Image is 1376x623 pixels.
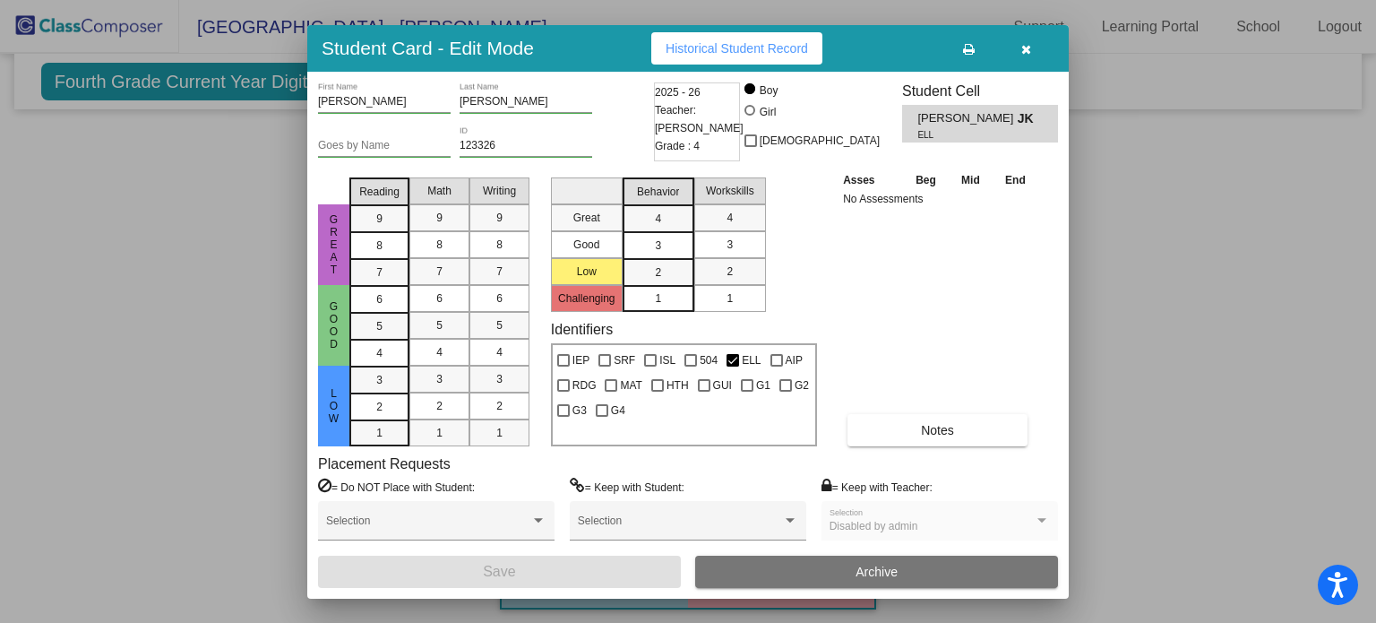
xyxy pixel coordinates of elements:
span: Disabled by admin [830,520,918,532]
label: Placement Requests [318,455,451,472]
span: 2 [496,398,503,414]
div: Boy [759,82,778,99]
span: MAT [620,375,641,396]
label: = Keep with Student: [570,478,684,496]
input: Enter ID [460,140,592,152]
span: 4 [376,345,383,361]
span: 2 [376,399,383,415]
span: ELL [742,350,761,371]
span: 4 [727,210,733,226]
span: 4 [655,211,661,227]
span: G2 [795,375,809,396]
label: = Keep with Teacher: [821,478,933,496]
span: 1 [655,290,661,307]
label: = Do NOT Place with Student: [318,478,475,496]
h3: Student Cell [902,82,1058,100]
span: 6 [496,290,503,307]
span: 3 [436,371,443,387]
span: 1 [727,290,733,307]
span: G3 [572,400,587,421]
span: 7 [496,264,503,280]
span: 5 [496,317,503,333]
span: 1 [436,425,443,441]
span: Behavior [637,184,679,200]
span: G4 [611,400,625,421]
span: 5 [376,318,383,334]
span: Grade : 4 [655,137,700,155]
span: Writing [483,183,516,199]
td: No Assessments [838,190,1038,208]
th: End [993,170,1039,190]
span: Teacher: [PERSON_NAME] [655,101,744,137]
span: 4 [496,344,503,360]
span: Reading [359,184,400,200]
span: 6 [376,291,383,307]
span: AIP [786,350,803,371]
span: IEP [572,350,589,371]
button: Historical Student Record [651,32,822,65]
span: Workskills [706,183,754,199]
span: RDG [572,375,597,396]
span: 8 [436,237,443,253]
span: 3 [496,371,503,387]
span: JK [1018,109,1043,128]
th: Mid [949,170,992,190]
span: Notes [921,423,954,437]
span: 9 [376,211,383,227]
span: 8 [376,238,383,254]
th: Beg [903,170,950,190]
span: 1 [496,425,503,441]
span: 3 [376,372,383,388]
span: 2 [655,264,661,281]
span: Save [483,564,515,579]
div: Girl [759,104,777,120]
span: Historical Student Record [666,41,808,56]
span: 2025 - 26 [655,83,701,101]
span: Great [326,213,342,276]
span: SRF [614,350,635,371]
span: Math [427,183,451,199]
span: Low [326,387,342,425]
span: 2 [727,264,733,280]
th: Asses [838,170,903,190]
span: 4 [436,344,443,360]
button: Save [318,556,681,588]
span: ELL [917,128,1004,142]
span: Good [326,300,342,350]
span: 3 [727,237,733,253]
span: 1 [376,425,383,441]
span: 5 [436,317,443,333]
span: 7 [376,264,383,281]
span: 9 [436,210,443,226]
span: ISL [659,350,675,371]
span: [DEMOGRAPHIC_DATA] [760,130,880,151]
span: HTH [666,375,689,396]
input: goes by name [318,140,451,152]
span: 504 [700,350,718,371]
button: Notes [847,414,1028,446]
span: Archive [856,565,898,579]
h3: Student Card - Edit Mode [322,37,534,59]
span: [PERSON_NAME] [917,109,1017,128]
label: Identifiers [551,321,613,338]
span: 2 [436,398,443,414]
span: 3 [655,238,661,254]
span: 6 [436,290,443,307]
span: GUI [713,375,732,396]
span: 9 [496,210,503,226]
button: Archive [695,556,1058,588]
span: 8 [496,237,503,253]
span: 7 [436,264,443,280]
span: G1 [756,375,770,396]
